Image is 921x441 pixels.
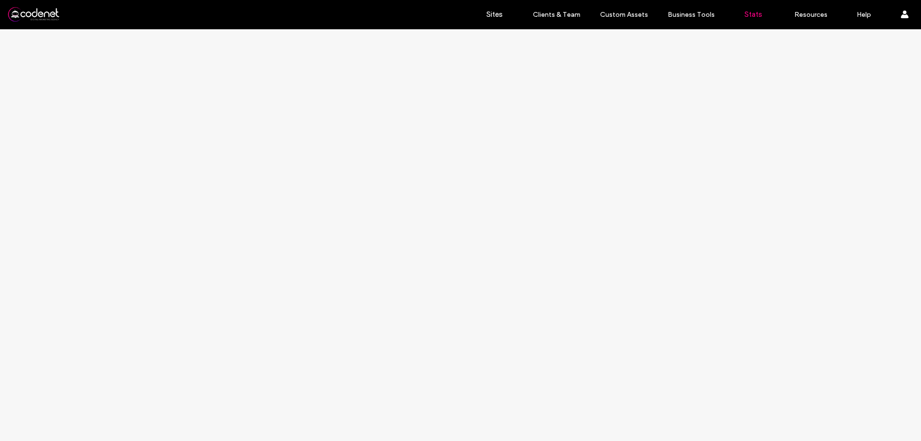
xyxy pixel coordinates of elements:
label: Stats [744,10,762,19]
label: Clients & Team [533,11,580,19]
label: Custom Assets [600,11,648,19]
label: Resources [794,11,827,19]
label: Business Tools [668,11,715,19]
label: Help [857,11,871,19]
label: Sites [486,10,503,19]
